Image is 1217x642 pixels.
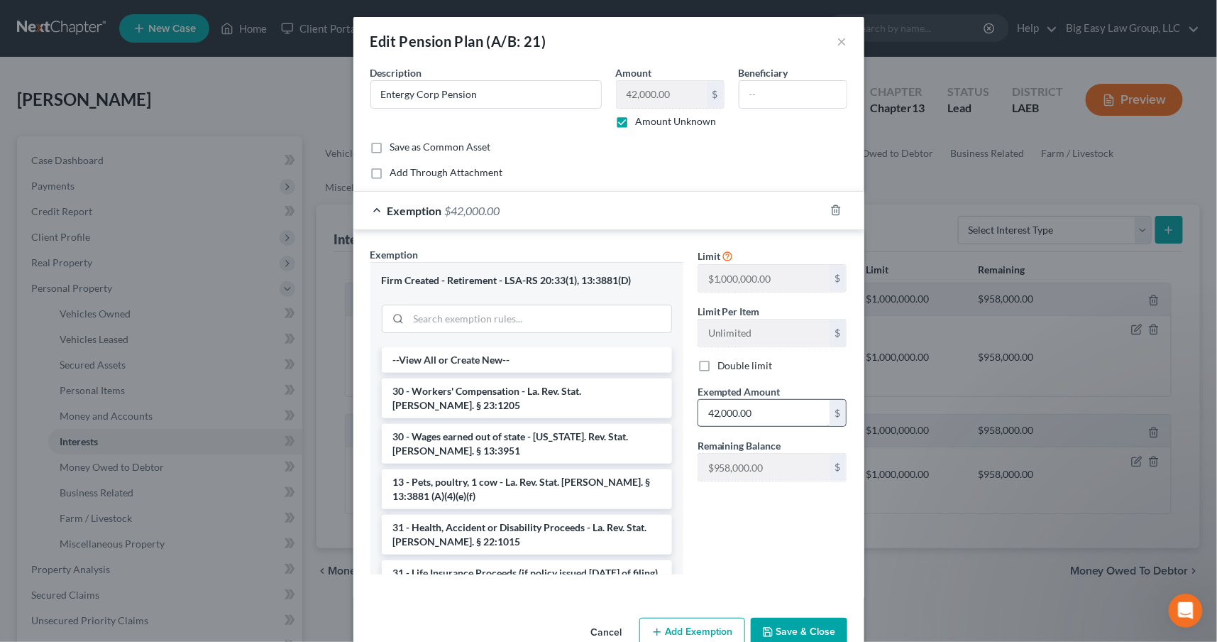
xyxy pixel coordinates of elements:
[249,6,275,31] div: Close
[370,67,422,79] span: Description
[23,76,158,87] b: Important Filing Update
[698,454,830,481] input: --
[23,348,221,390] div: We’ll continue monitoring this closely and will share updates as soon as more information is avai...
[1169,594,1203,628] iframe: Intercom live chat
[382,469,672,509] li: 13 - Pets, poultry, 1 cow - La. Rev. Stat. [PERSON_NAME]. § 13:3881 (A)(4)(e)(f)
[837,33,847,50] button: ×
[12,435,272,459] textarea: Message…
[370,249,419,261] span: Exemption
[90,465,101,477] button: Start recording
[11,67,272,437] div: Emma says…
[698,438,781,453] label: Remaining Balance
[830,400,847,427] div: $
[382,379,672,418] li: 30 - Workers' Compensation - La. Rev. Stat. [PERSON_NAME]. § 23:1205
[698,265,830,292] input: --
[382,347,672,373] li: --View All or Create New--
[698,320,830,347] input: --
[830,265,847,292] div: $
[382,560,672,600] li: 31 - Life Insurance Proceeds (if policy issued [DATE] of filing) - La. Rev. Stat. [PERSON_NAME]. ...
[698,400,830,427] input: 0.00
[11,67,233,406] div: Important Filing UpdateOur team has been actively rolling out updates to address issues associate...
[23,408,134,417] div: [PERSON_NAME] • [DATE]
[616,65,652,80] label: Amount
[371,81,601,108] input: Describe...
[69,18,97,32] p: Active
[9,6,36,33] button: go back
[67,465,79,477] button: Gif picker
[382,515,672,555] li: 31 - Health, Accident or Disability Proceeds - La. Rev. Stat. [PERSON_NAME]. § 22:1015
[409,305,671,332] input: Search exemption rules...
[33,250,221,263] li: Refresh your browser
[382,424,672,464] li: 30 - Wages earned out of state - [US_STATE]. Rev. Stat. [PERSON_NAME]. § 13:3951
[390,165,503,180] label: Add Through Attachment
[22,465,33,477] button: Upload attachment
[830,320,847,347] div: $
[243,459,266,482] button: Send a message…
[390,140,491,154] label: Save as Common Asset
[739,65,788,80] label: Beneficiary
[222,6,249,33] button: Home
[707,81,724,108] div: $
[23,201,221,243] div: If you encounter an error when filing, please take the following steps before trying to file again:
[739,81,847,108] input: --
[33,266,221,306] li: Wait at least before attempting again (to allow MFA to reset on the court’s site)
[617,81,707,108] input: 0.00
[698,250,720,262] span: Limit
[387,204,442,217] span: Exemption
[40,8,63,31] img: Profile image for Emma
[23,97,221,194] div: Our team has been actively rolling out updates to address issues associated with the recent MFA u...
[382,274,672,288] div: Firm Created - Retirement - LSA-RS 20:33(1), 13:3881(D)
[830,454,847,481] div: $
[96,267,180,278] b: 10 full minutes
[370,31,546,51] div: Edit Pension Plan (A/B: 21)
[45,465,56,477] button: Emoji picker
[69,7,161,18] h1: [PERSON_NAME]
[717,359,773,373] label: Double limit
[636,114,717,129] label: Amount Unknown
[23,313,221,341] div: If these filings are urgent, please file directly with the court.
[698,304,760,319] label: Limit Per Item
[698,386,781,398] span: Exempted Amount
[445,204,500,217] span: $42,000.00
